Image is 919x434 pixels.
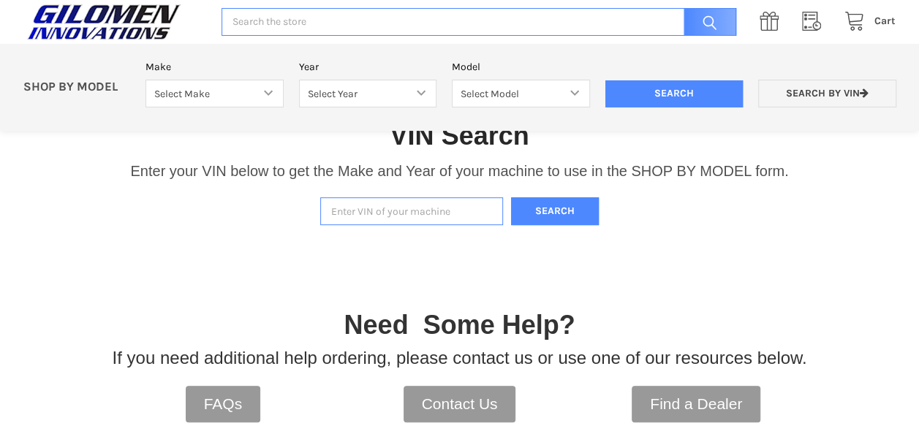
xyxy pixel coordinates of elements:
button: Search [511,197,599,226]
a: Cart [836,12,896,31]
a: FAQs [186,386,261,422]
a: Find a Dealer [632,386,760,422]
a: Contact Us [404,386,516,422]
input: Search [676,8,736,37]
input: Search [605,80,744,108]
h1: VIN Search [390,119,529,152]
p: Need Some Help? [344,305,575,345]
input: Enter VIN of your machine [320,197,503,226]
p: SHOP BY MODEL [15,80,138,95]
label: Model [452,59,590,75]
a: GILOMEN INNOVATIONS [23,4,206,40]
span: Cart [874,15,896,27]
img: GILOMEN INNOVATIONS [23,4,184,40]
a: Search by VIN [758,80,896,108]
p: If you need additional help ordering, please contact us or use one of our resources below. [113,345,807,371]
input: Search the store [222,8,736,37]
label: Make [145,59,284,75]
p: Enter your VIN below to get the Make and Year of your machine to use in the SHOP BY MODEL form. [130,160,788,182]
label: Year [299,59,437,75]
